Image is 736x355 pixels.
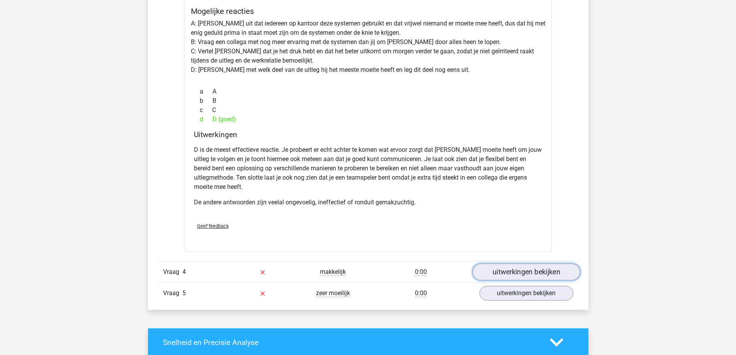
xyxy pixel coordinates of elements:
a: uitwerkingen bekijken [479,286,573,301]
h4: Uitwerkingen [194,130,542,139]
div: A [194,87,542,96]
p: De andere antwoorden zijn veelal ongevoelig, ineffectief of ronduit gemakzuchtig. [194,198,542,207]
span: Vraag [163,289,182,298]
h4: Snelheid en Precisie Analyse [163,338,538,347]
div: D (goed) [194,115,542,124]
span: 5 [182,289,186,297]
span: d [200,115,212,124]
span: Geef feedback [197,223,229,229]
span: Vraag [163,267,182,277]
p: D is de meest effectieve reactie. Je probeert er echt achter te komen wat ervoor zorgt dat [PERSO... [194,145,542,192]
a: uitwerkingen bekijken [472,264,580,281]
span: b [200,96,212,105]
h5: Mogelijke reacties [191,7,546,16]
span: 0:00 [415,268,427,276]
div: B [194,96,542,105]
span: zeer moeilijk [316,289,350,297]
span: 4 [182,268,186,275]
span: a [200,87,212,96]
span: makkelijk [320,268,346,276]
span: 0:00 [415,289,427,297]
span: c [200,105,212,115]
div: C [194,105,542,115]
